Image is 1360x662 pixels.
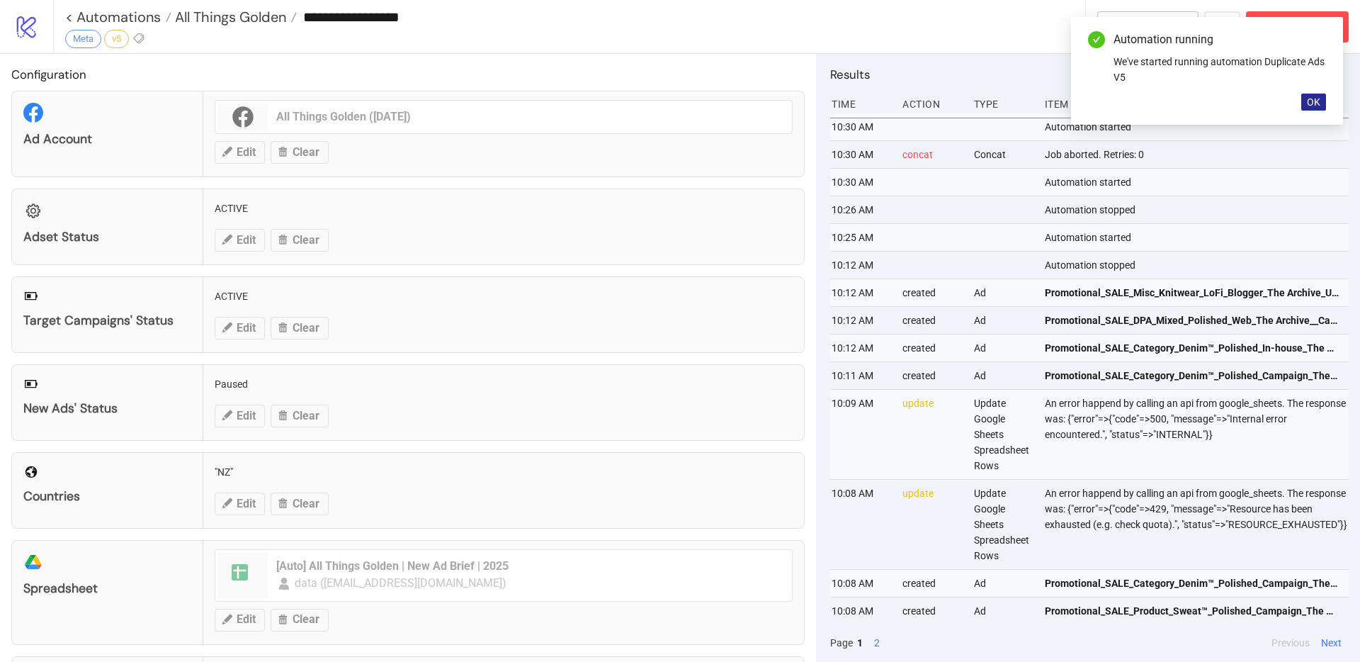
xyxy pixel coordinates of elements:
div: v5 [104,30,129,48]
div: update [901,390,962,479]
div: 10:30 AM [830,113,891,140]
span: OK [1307,96,1320,108]
div: created [901,362,962,389]
button: Previous [1267,635,1314,651]
div: Time [830,91,891,118]
div: Ad [973,570,1033,597]
div: Update Google Sheets Spreadsheet Rows [973,390,1033,479]
div: Automation running [1113,31,1326,48]
div: Ad [973,362,1033,389]
div: 10:30 AM [830,169,891,196]
h2: Configuration [11,65,805,84]
h2: Results [830,65,1349,84]
div: Ad [973,598,1033,624]
div: Item [1043,91,1349,118]
div: We've started running automation Duplicate Ads V5 [1113,54,1326,85]
div: Meta [65,30,101,48]
button: ... [1204,11,1240,43]
button: 2 [870,635,884,651]
div: 10:09 AM [830,390,891,479]
div: created [901,279,962,306]
div: Concat [973,141,1033,168]
span: check-circle [1088,31,1105,48]
a: Promotional_SALE_Category_Denim™_Polished_Campaign_The Archive_@sasha.lookatme_Collection - Video... [1045,362,1339,389]
div: 10:12 AM [830,307,891,334]
a: Promotional_SALE_Category_Denim™_Polished_In-house_The Archive_Fabric Flatlay__Image_20250905_US [1045,335,1339,361]
button: To Builder [1097,11,1199,43]
span: All Things Golden [171,8,286,26]
div: Ad [973,279,1033,306]
div: 10:08 AM [830,570,891,597]
div: Automation stopped [1043,252,1349,279]
button: Next [1317,635,1346,651]
div: 10:12 AM [830,279,891,306]
div: Update Google Sheets Spreadsheet Rows [973,480,1033,569]
div: 10:08 AM [830,480,891,569]
div: Automation stopped [1043,196,1349,223]
div: Ad [973,335,1033,361]
span: Promotional_SALE_Category_Denim™_Polished_In-house_The Archive_Fabric Flatlay__Image_20250905_US [1045,340,1339,356]
a: Promotional_SALE_Misc_Knitwear_LoFi_Blogger_The Archive_Universal Crop black_@_xo_shelby_Collecti... [1045,279,1339,306]
div: Automation started [1043,113,1349,140]
div: 10:12 AM [830,335,891,361]
div: An error happend by calling an api from google_sheets. The response was: {"error"=>{"code"=>500, ... [1043,390,1349,479]
button: OK [1301,94,1326,111]
div: created [901,570,962,597]
div: Action [901,91,962,118]
div: 10:12 AM [830,252,891,279]
div: 10:08 AM [830,598,891,624]
div: created [901,307,962,334]
div: 10:26 AM [830,196,891,223]
div: 10:30 AM [830,141,891,168]
span: Promotional_SALE_Category_Denim™_Polished_Campaign_The Archive_@sasha.lookatme_Collection - Video... [1045,368,1339,383]
div: created [901,335,962,361]
div: Ad [973,307,1033,334]
a: Promotional_SALE_Category_Denim™_Polished_Campaign_The Archive_Box Crop + Jeans washed black_@sas... [1045,570,1339,597]
span: Promotional_SALE_Misc_Knitwear_LoFi_Blogger_The Archive_Universal Crop black_@_xo_shelby_Collecti... [1045,285,1339,301]
div: 10:11 AM [830,362,891,389]
span: Promotional_SALE_Category_Denim™_Polished_Campaign_The Archive_Box Crop + Jeans washed black_@sas... [1045,576,1339,591]
a: < Automations [65,10,171,24]
button: 1 [853,635,867,651]
span: Promotional_SALE_Product_Sweat™_Polished_Campaign_The Archive_Boyfriend [PERSON_NAME] grey_@justl... [1045,603,1339,619]
div: Job aborted. Retries: 0 [1043,141,1349,168]
button: Abort Run [1246,11,1349,43]
a: Promotional_SALE_DPA_Mixed_Polished_Web_The Archive__Catalogue - Product Set_20250404_US [1045,307,1339,334]
div: Automation started [1043,169,1349,196]
span: Promotional_SALE_DPA_Mixed_Polished_Web_The Archive__Catalogue - Product Set_20250404_US [1045,313,1339,328]
a: Promotional_SALE_Product_Sweat™_Polished_Campaign_The Archive_Boyfriend [PERSON_NAME] grey_@justl... [1045,598,1339,624]
div: concat [901,141,962,168]
div: Automation started [1043,224,1349,251]
div: An error happend by calling an api from google_sheets. The response was: {"error"=>{"code"=>429, ... [1043,480,1349,569]
div: 10:25 AM [830,224,891,251]
a: All Things Golden [171,10,297,24]
div: created [901,598,962,624]
div: Type [973,91,1033,118]
div: update [901,480,962,569]
span: Page [830,635,853,651]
